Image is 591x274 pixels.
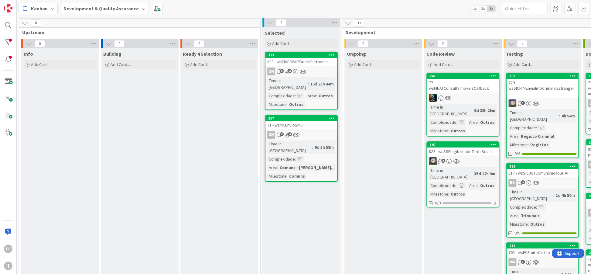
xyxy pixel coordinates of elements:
div: Outros [479,182,496,189]
span: 4 [288,132,292,136]
a: 322817 - wsSICJUTComunicacaoSITAFBSTime in [GEOGRAPHIC_DATA]:1d 4h 50mComplexidade:Area:Tribunais... [506,163,579,238]
div: 257 [268,116,337,120]
div: Milestone [429,127,448,134]
span: : [536,124,537,131]
div: VM [507,258,578,266]
span: : [312,144,313,151]
div: Comuns [288,173,306,179]
span: 0/9 [435,200,441,206]
span: : [553,192,554,199]
div: 817 - wsSICJUTComunicacaoSITAF [507,169,578,177]
div: 322 [509,164,578,168]
div: 272765 - wsECEmiteCartao [507,243,578,256]
div: 71 - wsMCEnvioSMS [265,121,337,129]
span: : [448,127,449,134]
span: 9 [521,180,525,184]
div: Outros [529,221,546,227]
div: 309 [507,73,578,79]
div: Area [468,119,478,126]
img: LS [508,99,516,107]
span: 3 [441,159,445,163]
a: 247771 - wsFINATConsultaImoveisCallbackJCTime in [GEOGRAPHIC_DATA]:9d 22h 25mComplexidade:Area:Ou... [426,73,499,137]
div: GN [265,131,337,139]
div: Time in [GEOGRAPHIC_DATA] [508,109,559,123]
div: 15d 23h 44m [309,81,335,87]
div: 833 - wsFINESPAPFaturaEletronica [265,58,337,66]
span: : [528,141,529,148]
div: Area [267,164,277,171]
img: JC [429,94,437,102]
div: 4h 54m [560,113,576,119]
div: Outros [317,92,334,99]
b: Development & Quality Assurance [63,5,139,12]
div: Complexidade [508,124,536,131]
div: T [4,262,12,270]
span: : [308,81,309,87]
div: Area [306,92,316,99]
div: Milestone [508,141,528,148]
div: Milestone [267,173,287,179]
div: Comuns - [PERSON_NAME]... [278,164,336,171]
span: 2 [276,19,286,26]
span: 3 [521,101,525,105]
div: 323 [268,53,337,57]
span: : [536,204,537,210]
span: 3 [521,260,525,264]
span: Add Card... [190,62,210,67]
div: BS [508,179,516,187]
div: LS [507,99,578,107]
span: Upstream [22,29,253,35]
span: Testing [506,51,523,57]
div: Registo Criminal [519,133,556,140]
div: 1d 4h 50m [554,192,576,199]
span: 3x [487,5,495,12]
div: JC [427,94,499,102]
span: 0 [194,40,204,47]
div: BS [507,179,578,187]
span: : [478,119,479,126]
div: 309729 - wsSICRIMEnviaInfoCriminalEstrangeira [507,73,578,98]
span: Add Card... [111,62,130,67]
span: Kanban [31,5,48,12]
div: Milestone [508,221,528,227]
span: 0 [114,40,125,47]
div: Time in [GEOGRAPHIC_DATA] [508,189,553,202]
div: 25771 - wsMCEnvioSMS [265,116,337,129]
div: 247 [427,73,499,79]
img: Visit kanbanzone.com [4,4,12,12]
a: 309729 - wsSICRIMEnviaInfoCriminalEstrangeiraLSTime in [GEOGRAPHIC_DATA]:4h 54mComplexidade:Area:... [506,73,579,158]
div: Complexidade [267,92,295,99]
div: 6d 3h 59m [313,144,335,151]
span: Add Card... [354,62,374,67]
div: 322 [507,164,578,169]
div: Complexidade [429,182,456,189]
div: Registos [529,141,550,148]
span: 2x [479,5,487,12]
div: GN [267,131,275,139]
a: 197822 - wsSSElegibilidadeTarifaSocialLSTime in [GEOGRAPHIC_DATA]:35d 12h 9mComplexidade:Area:Out... [426,141,499,207]
div: 272 [509,244,578,248]
div: 247771 - wsFINATConsultaImoveisCallback [427,73,499,92]
span: : [518,212,519,219]
span: : [287,173,288,179]
span: 1x [471,5,479,12]
div: Tribunais [519,212,541,219]
span: Info [24,51,33,57]
div: Complexidade [508,204,536,210]
span: : [277,164,278,171]
span: : [448,191,449,197]
span: Add Card... [513,62,533,67]
div: 309 [509,74,578,78]
div: 35d 12h 9m [473,170,497,177]
span: 4 [517,40,527,47]
div: 247 [430,74,499,78]
div: Complexidade [267,156,295,162]
span: 0 [35,40,45,47]
div: LS [427,157,499,165]
a: 323833 - wsFINESPAPFaturaEletronicaGNTime in [GEOGRAPHIC_DATA]:15d 23h 44mComplexidade:Area:Outro... [265,52,338,110]
span: 9/9 [514,151,520,157]
div: 322817 - wsSICJUTComunicacaoSITAF [507,164,578,177]
div: VM [508,258,516,266]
